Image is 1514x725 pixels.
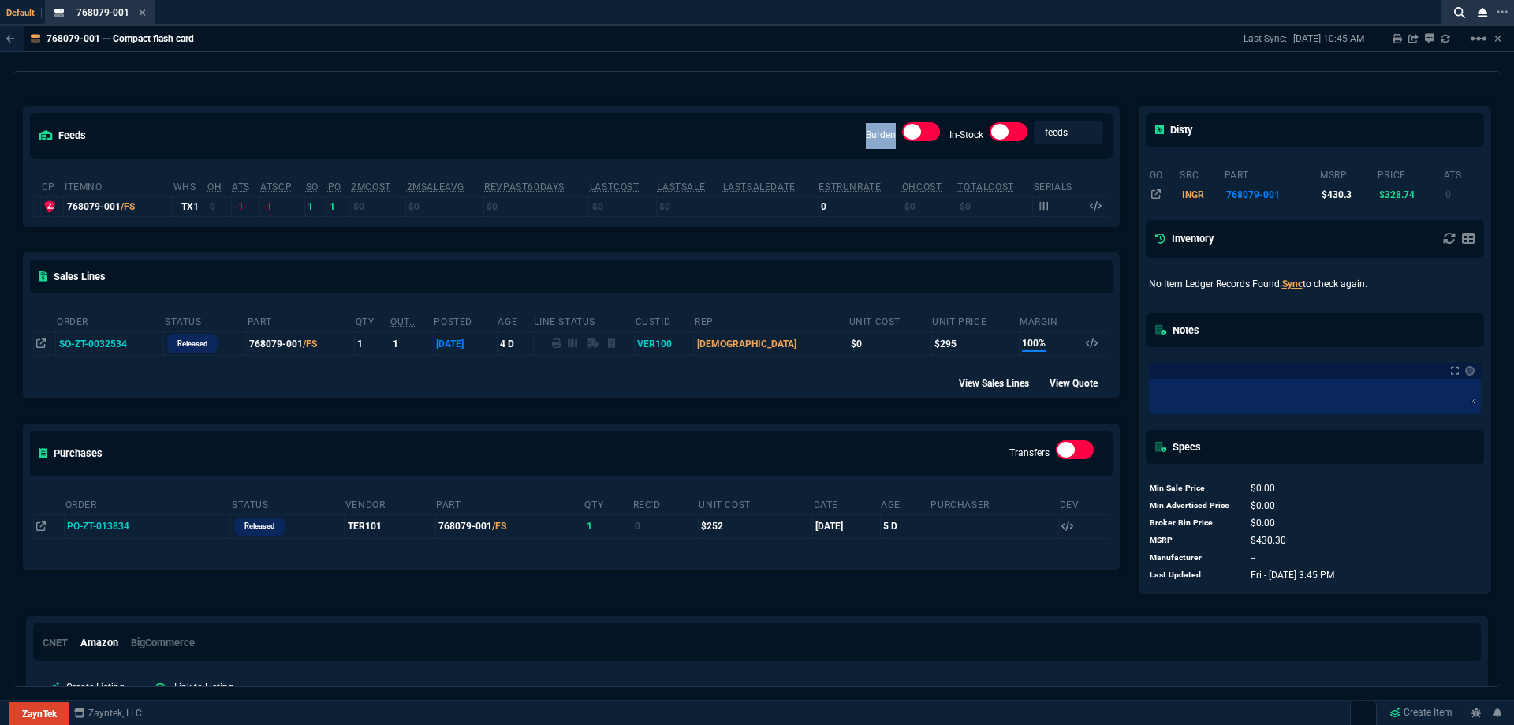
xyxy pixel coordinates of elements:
[1149,480,1336,497] tr: undefined
[1383,701,1459,725] a: Create Item
[1251,535,1286,546] span: 430.3
[723,181,796,192] abbr: The date of the last SO Inv price. No time limit. (ignore zeros)
[121,201,135,212] span: /FS
[930,492,1058,515] th: Purchaser
[1244,32,1293,45] p: Last Sync:
[1251,500,1275,511] span: 0
[1155,231,1214,246] h5: Inventory
[590,181,640,192] abbr: The last purchase cost from PO Order
[694,332,848,356] td: [DEMOGRAPHIC_DATA]
[1059,492,1109,515] th: Dev
[407,181,464,192] abbr: Avg Sale from SO invoices for 2 months
[6,8,42,18] span: Default
[1448,3,1471,22] nx-icon: Search
[1155,122,1192,137] h5: Disty
[584,514,632,538] td: 1
[957,196,1032,216] td: $0
[1293,32,1364,45] p: [DATE] 10:45 AM
[990,122,1027,148] div: In-Stock
[880,514,930,538] td: 5 D
[1494,32,1501,45] a: Hide Workbench
[177,338,207,350] p: Released
[231,196,259,216] td: -1
[483,196,589,216] td: $0
[351,181,391,192] abbr: Avg cost of all PO invoices for 2 months
[819,181,881,192] abbr: Total sales within a 30 day window based on last time there was inventory
[247,309,355,332] th: Part
[533,309,634,332] th: Line Status
[589,196,657,216] td: $0
[39,446,103,461] h5: Purchases
[1149,163,1180,185] th: go
[65,492,231,515] th: Order
[1149,277,1482,291] p: No Item Ledger Records Found. to check again.
[390,316,415,327] abbr: Outstanding (To Ship)
[957,181,1013,192] abbr: Total Cost of Units on Hand
[131,637,195,649] h6: BigCommerce
[497,309,533,332] th: age
[1149,532,1236,549] td: MSRP
[1377,185,1443,204] td: $328.74
[76,7,129,18] span: 768079-001
[43,637,68,649] h6: CNET
[1224,163,1320,185] th: part
[36,521,46,532] nx-icon: Open In Opposite Panel
[1251,552,1255,563] span: --
[56,309,164,332] th: Order
[327,196,350,216] td: 1
[39,128,86,143] h5: feeds
[355,309,390,332] th: QTY
[1033,174,1087,197] th: Serials
[931,332,1019,356] td: $295
[1319,163,1377,185] th: msrp
[173,174,207,197] th: WHS
[698,514,812,538] td: $252
[656,196,722,216] td: $0
[1251,483,1275,494] span: 0
[260,181,292,192] abbr: ATS with all companies combined
[902,122,940,148] div: Burden
[247,332,355,356] td: 768079-001
[880,492,930,515] th: Age
[1149,514,1236,532] td: Broker Bin Price
[866,129,896,140] label: Burden
[1224,185,1320,204] td: 768079-001
[902,181,942,192] abbr: Avg Cost of Inventory on-hand
[390,332,433,356] td: 1
[492,521,506,532] span: /FS
[1149,532,1336,549] tr: undefined
[1149,497,1336,514] tr: undefined
[139,7,146,20] nx-icon: Close Tab
[949,129,983,140] label: In-Stock
[164,309,247,332] th: Status
[80,637,118,649] h6: Amazon
[64,174,173,197] th: ItemNo
[67,521,129,532] span: PO-ZT-013834
[635,332,694,356] td: VER100
[41,174,64,197] th: cp
[67,519,228,533] nx-fornida-value: PO-ZT-013834
[584,492,632,515] th: Qty
[303,338,317,349] span: /FS
[173,196,207,216] td: TX1
[1022,336,1046,352] span: 100%
[813,514,880,538] td: [DATE]
[435,492,584,515] th: Part
[1155,439,1201,454] h5: Specs
[232,181,250,192] abbr: Total units in inventory => minus on SO => plus on PO
[144,677,246,697] a: Link to Listing
[632,492,699,515] th: Rec'd
[1469,29,1488,48] mat-icon: Example home icon
[207,181,222,192] abbr: Total units in inventory.
[818,196,901,216] td: 0
[694,309,848,332] th: Rep
[1149,480,1236,497] td: Min Sale Price
[1155,323,1199,338] h5: Notes
[350,196,406,216] td: $0
[1149,497,1236,514] td: Min Advertised Price
[848,309,932,332] th: Unit Cost
[497,332,533,356] td: 4 D
[36,338,46,349] nx-icon: Open In Opposite Panel
[484,181,565,192] abbr: Total revenue past 60 days
[635,309,694,332] th: CustId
